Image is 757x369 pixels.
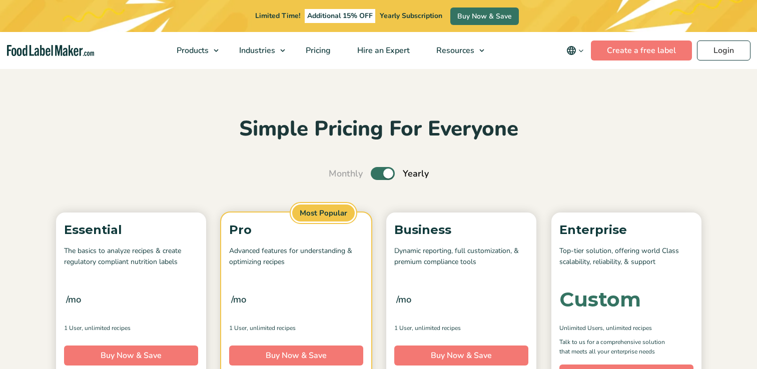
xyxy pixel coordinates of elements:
span: 1 User [394,323,412,332]
span: 1 User [229,323,247,332]
p: Business [394,220,528,239]
p: Advanced features for understanding & optimizing recipes [229,245,363,268]
p: Essential [64,220,198,239]
a: Buy Now & Save [229,345,363,365]
p: Pro [229,220,363,239]
a: Buy Now & Save [394,345,528,365]
p: Talk to us for a comprehensive solution that meets all your enterprise needs [559,337,674,356]
span: Pricing [303,45,332,56]
span: Industries [236,45,276,56]
span: , Unlimited Recipes [247,323,296,332]
a: Products [164,32,224,69]
a: Buy Now & Save [450,7,519,25]
a: Buy Now & Save [64,345,198,365]
span: /mo [66,292,81,306]
p: Enterprise [559,220,693,239]
span: Yearly [403,167,429,180]
span: Unlimited Users [559,323,603,332]
a: Industries [226,32,290,69]
span: Additional 15% OFF [305,9,375,23]
div: Custom [559,289,641,309]
span: Limited Time! [255,11,300,20]
label: Toggle [371,167,395,180]
span: 1 User [64,323,82,332]
span: Hire an Expert [354,45,411,56]
a: Resources [423,32,489,69]
span: Products [174,45,210,56]
p: Dynamic reporting, full customization, & premium compliance tools [394,245,528,268]
span: , Unlimited Recipes [603,323,652,332]
h2: Simple Pricing For Everyone [51,115,706,143]
a: Login [697,40,750,60]
span: Monthly [329,167,363,180]
span: Most Popular [291,203,356,223]
p: Top-tier solution, offering world Class scalability, reliability, & support [559,245,693,268]
span: , Unlimited Recipes [412,323,461,332]
span: /mo [396,292,411,306]
a: Pricing [293,32,342,69]
span: Yearly Subscription [380,11,442,20]
a: Hire an Expert [344,32,421,69]
span: /mo [231,292,246,306]
a: Create a free label [591,40,692,60]
p: The basics to analyze recipes & create regulatory compliant nutrition labels [64,245,198,268]
span: Resources [433,45,475,56]
span: , Unlimited Recipes [82,323,131,332]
